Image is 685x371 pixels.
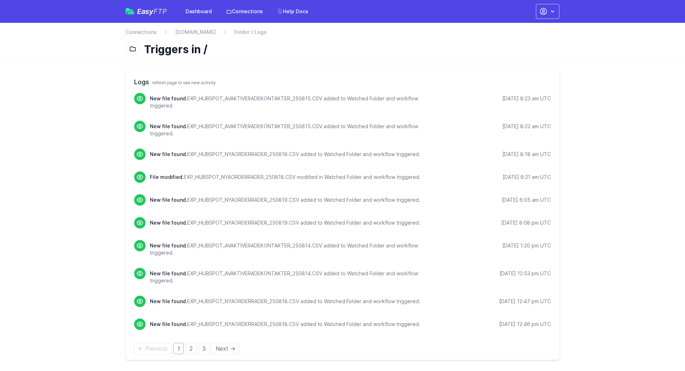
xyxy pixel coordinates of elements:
div: [DATE] 12:47 pm UTC [499,298,551,305]
a: Help Docs [273,5,313,18]
div: [DATE] 8:18 am UTC [502,151,551,158]
span: New file found. [150,197,187,203]
div: [DATE] 12:53 pm UTC [499,270,551,277]
a: Connections [222,5,267,18]
span: File modified. [150,174,184,180]
p: EXP_HUBSPOT_AVAKTIVERADEKONTAKTER_250814.CSV added to Watched Folder and workflow triggered. [150,270,431,284]
p: EXP_HUBSPOT_NYAORDERRADER_250818.CSV added to Watched Folder and workflow triggered. [150,321,420,328]
div: [DATE] 6:05 am UTC [502,196,551,204]
span: Folder / Logs [234,29,267,36]
div: [DATE] 12:46 pm UTC [499,321,551,328]
a: Page 3 [198,343,210,354]
nav: Breadcrumb [126,29,559,40]
em: Page 1 [173,343,184,354]
span: FTP [153,7,167,16]
span: New file found. [150,321,187,327]
a: Page 2 [186,343,197,354]
div: Pagination [134,344,551,353]
div: [DATE] 6:21 am UTC [503,174,551,181]
span: New file found. [150,123,187,129]
a: Connections [126,29,157,36]
a: EasyFTP [126,8,167,15]
a: Dashboard [181,5,216,18]
span: New file found. [150,95,187,101]
p: EXP_HUBSPOT_NYAORDERRADER_250818.CSV modified in Watched Folder and workflow triggered. [150,174,421,181]
span: New file found. [150,151,187,157]
a: Next page [212,343,239,354]
p: EXP_HUBSPOT_NYAORDERRADER_250818.CSV added to Watched Folder and workflow triggered. [150,298,420,305]
div: [DATE] 8:22 am UTC [502,123,551,130]
span: New file found. [150,270,187,276]
span: New file found. [150,220,187,226]
p: EXP_HUBSPOT_NYAORDERRADER_250819.CSV added to Watched Folder and workflow triggered. [150,219,420,226]
span: Easy [137,8,167,15]
p: EXP_HUBSPOT_AVAKTIVERADEKONTAKTER_250815.CSV added to Watched Folder and workflow triggered. [150,95,431,109]
div: [DATE] 8:08 pm UTC [501,219,551,226]
span: New file found. [150,242,187,249]
span: refresh page to see new activity [152,80,216,85]
h2: Logs [134,77,551,87]
span: Previous page [134,343,172,354]
p: EXP_HUBSPOT_NYAORDERRADER_250819.CSV added to Watched Folder and workflow triggered. [150,196,420,204]
span: New file found. [150,298,187,304]
div: [DATE] 1:20 pm UTC [502,242,551,249]
h1: Triggers in / [144,43,554,56]
p: EXP_HUBSPOT_NYAORDERRADER_250818.CSV added to Watched Folder and workflow triggered. [150,151,420,158]
a: [DOMAIN_NAME] [175,29,216,36]
p: EXP_HUBSPOT_AVAKTIVERADEKONTAKTER_250815.CSV added to Watched Folder and workflow triggered. [150,123,431,137]
p: EXP_HUBSPOT_AVAKTIVERADEKONTAKTER_250814.CSV added to Watched Folder and workflow triggered. [150,242,431,256]
img: easyftp_logo.png [126,8,134,15]
div: [DATE] 8:23 am UTC [502,95,551,102]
